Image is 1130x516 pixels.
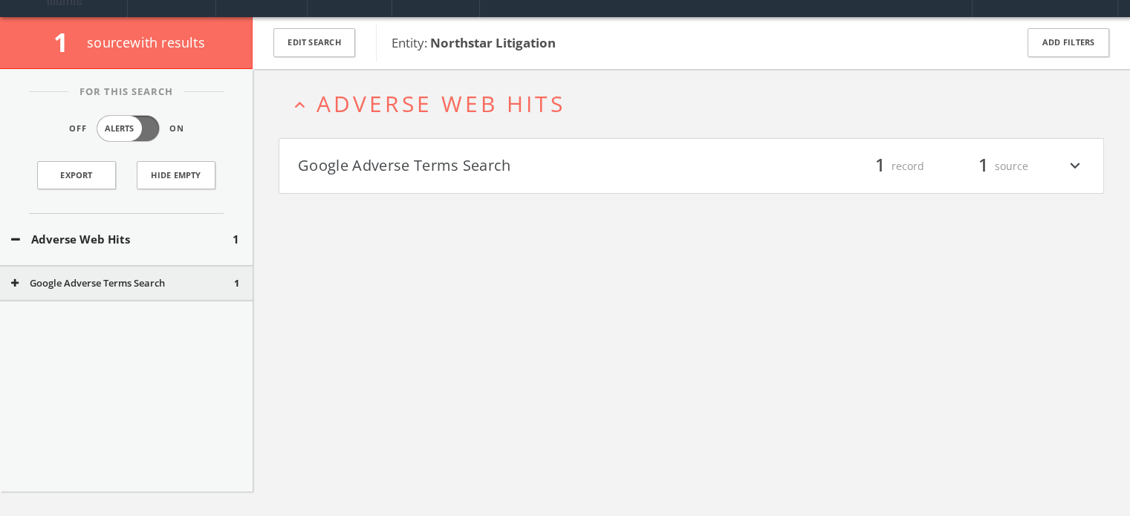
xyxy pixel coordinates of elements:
[392,34,556,51] span: Entity:
[868,153,892,179] span: 1
[11,231,233,248] button: Adverse Web Hits
[290,95,310,115] i: expand_less
[11,276,234,291] button: Google Adverse Terms Search
[137,161,215,189] button: Hide Empty
[290,91,1104,116] button: expand_lessAdverse Web Hits
[298,154,692,179] button: Google Adverse Terms Search
[972,153,995,179] span: 1
[37,161,116,189] a: Export
[87,33,205,51] span: source with results
[835,154,924,179] div: record
[316,88,565,119] span: Adverse Web Hits
[939,154,1028,179] div: source
[430,34,556,51] b: Northstar Litigation
[1027,28,1109,57] button: Add Filters
[53,25,81,59] span: 1
[69,123,87,135] span: Off
[233,231,239,248] span: 1
[234,276,239,291] span: 1
[273,28,355,57] button: Edit Search
[68,85,184,99] span: For This Search
[1065,154,1085,179] i: expand_more
[169,123,184,135] span: On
